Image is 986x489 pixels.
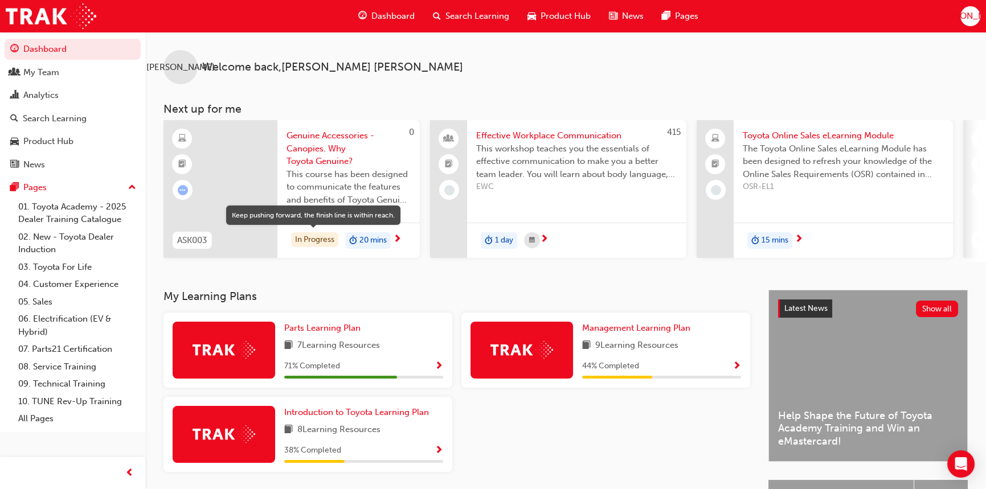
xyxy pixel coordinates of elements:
span: news-icon [609,9,617,23]
a: news-iconNews [600,5,653,28]
span: car-icon [10,137,19,147]
span: next-icon [540,235,549,245]
span: [PERSON_NAME] [146,61,215,74]
button: DashboardMy TeamAnalyticsSearch LearningProduct HubNews [5,36,141,177]
span: booktick-icon [978,157,986,172]
a: All Pages [14,410,141,428]
a: Trak [6,3,96,29]
span: laptop-icon [711,132,719,146]
span: 8 Learning Resources [297,423,381,437]
span: Latest News [784,303,828,313]
span: Pages [675,10,698,23]
a: Search Learning [5,108,141,129]
span: chart-icon [10,91,19,101]
img: Trak [193,425,255,443]
button: Show all [916,301,959,317]
a: Dashboard [5,39,141,60]
a: My Team [5,62,141,83]
span: 9 Learning Resources [595,339,678,353]
a: Analytics [5,85,141,106]
span: news-icon [10,160,19,170]
span: search-icon [433,9,441,23]
span: booktick-icon [711,157,719,172]
span: learningRecordVerb_NONE-icon [444,185,455,195]
a: 04. Customer Experience [14,276,141,293]
div: Product Hub [23,135,73,148]
button: Pages [5,177,141,198]
span: booktick-icon [178,157,186,172]
button: Show Progress [733,359,741,373]
img: Trak [193,341,255,359]
div: Search Learning [23,112,87,125]
span: 0 [409,127,414,137]
button: [PERSON_NAME] [960,6,980,26]
h3: Next up for me [145,102,986,116]
span: 1 day [495,234,513,247]
span: 71 % Completed [284,360,340,373]
span: people-icon [10,68,19,78]
span: OSR-EL1 [743,180,944,194]
span: The Toyota Online Sales eLearning Module has been designed to refresh your knowledge of the Onlin... [743,142,944,181]
a: 02. New - Toyota Dealer Induction [14,228,141,258]
div: Open Intercom Messenger [947,450,975,478]
span: guage-icon [10,44,19,55]
span: Product Hub [541,10,591,23]
span: 7 Learning Resources [297,339,380,353]
a: Management Learning Plan [582,322,695,335]
a: Latest NewsShow allHelp Shape the Future of Toyota Academy Training and Win an eMastercard! [768,290,968,462]
span: Help Shape the Future of Toyota Academy Training and Win an eMastercard! [778,409,958,448]
span: people-icon [445,132,453,146]
span: next-icon [795,235,803,245]
div: Analytics [23,89,59,102]
a: Product Hub [5,131,141,152]
div: Keep pushing forward, the finish line is within reach. [232,210,395,220]
span: duration-icon [751,233,759,248]
span: booktick-icon [445,157,453,172]
span: Show Progress [435,361,443,372]
span: car-icon [527,9,536,23]
span: Introduction to Toyota Learning Plan [284,407,429,417]
a: guage-iconDashboard [349,5,424,28]
span: Welcome back , [PERSON_NAME] [PERSON_NAME] [202,61,463,74]
img: Trak [490,341,553,359]
a: Toyota Online Sales eLearning ModuleThe Toyota Online Sales eLearning Module has been designed to... [697,120,953,258]
span: pages-icon [662,9,670,23]
a: Introduction to Toyota Learning Plan [284,406,433,419]
span: prev-icon [125,466,134,480]
div: My Team [23,66,59,79]
span: 44 % Completed [582,360,639,373]
div: Pages [23,181,47,194]
h3: My Learning Plans [163,290,750,303]
button: Show Progress [435,359,443,373]
span: Show Progress [733,361,741,372]
span: learningRecordVerb_ATTEMPT-icon [178,185,188,195]
div: In Progress [291,232,338,248]
a: 08. Service Training [14,358,141,376]
div: News [23,158,45,171]
a: News [5,154,141,175]
span: book-icon [582,339,591,353]
span: Toyota Online Sales eLearning Module [743,129,944,142]
a: 07. Parts21 Certification [14,340,141,358]
a: 03. Toyota For Life [14,258,141,276]
span: Search Learning [445,10,509,23]
a: 05. Sales [14,293,141,311]
span: Genuine Accessories - Canopies. Why Toyota Genuine? [287,129,411,168]
span: pages-icon [10,183,19,193]
span: up-icon [128,180,136,195]
a: 01. Toyota Academy - 2025 Dealer Training Catalogue [14,198,141,228]
a: pages-iconPages [653,5,707,28]
span: 38 % Completed [284,444,341,457]
span: ASK003 [177,234,207,247]
span: book-icon [284,423,293,437]
a: Parts Learning Plan [284,322,365,335]
a: search-iconSearch Learning [424,5,518,28]
span: guage-icon [358,9,367,23]
a: car-iconProduct Hub [518,5,600,28]
span: EWC [476,180,677,194]
span: learningResourceType_ELEARNING-icon [178,132,186,146]
span: News [622,10,644,23]
span: 15 mins [762,234,788,247]
a: 415Effective Workplace CommunicationThis workshop teaches you the essentials of effective communi... [430,120,686,258]
span: learningResourceType_ELEARNING-icon [978,132,986,146]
